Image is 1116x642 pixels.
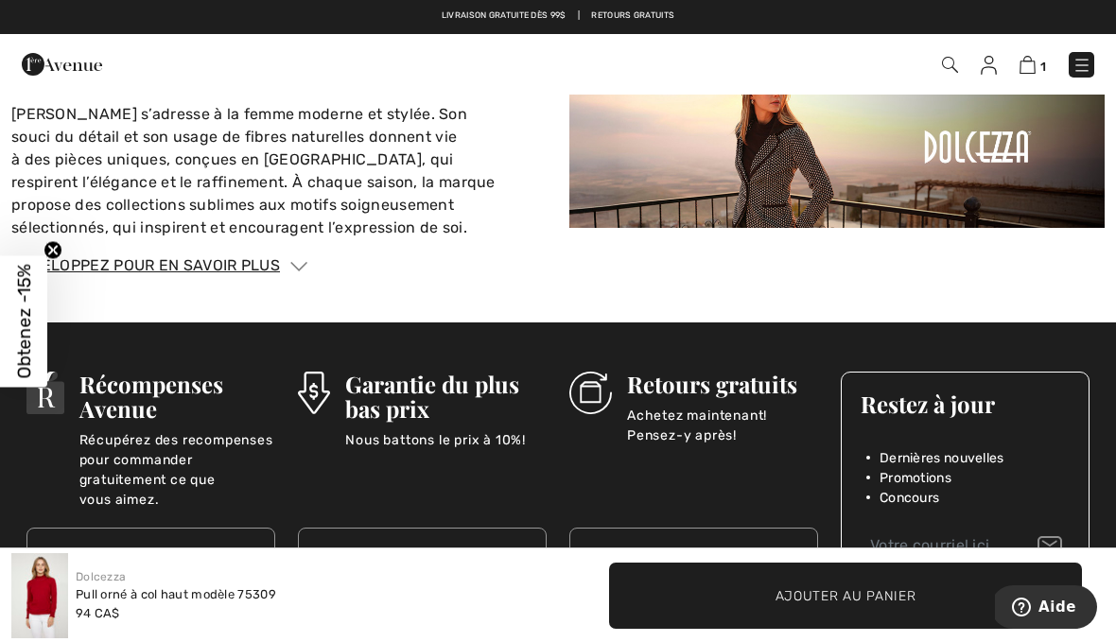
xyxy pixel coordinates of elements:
button: Ajouter au panier [609,563,1082,629]
p: Récupérez des recompenses pour commander gratuitement ce que vous aimez. [79,430,275,468]
iframe: Ouvre un widget dans lequel vous pouvez trouver plus d’informations [995,585,1097,633]
div: Pull orné à col haut modèle 75309 [76,585,276,604]
span: Promotions [880,468,951,488]
img: Menu [1072,56,1091,75]
div: Développez pour en savoir plus [11,254,1105,277]
span: Obtenez -15% [13,264,35,378]
img: Mes infos [981,56,997,75]
img: À propos de la marque [569,66,1105,228]
h3: Retours gratuits [627,372,818,396]
span: Ajouter au panier [776,585,916,605]
p: [PERSON_NAME] s’adresse à la femme moderne et stylée. Son souci du détail et son usage de fibres ... [11,103,547,239]
img: Garantie du plus bas prix [298,372,330,414]
img: Récompenses Avenue [26,372,64,414]
h3: Garantie du plus bas prix [345,372,547,421]
span: Concours [880,488,939,508]
a: Lire nos politiques [569,528,818,587]
span: 1 [1040,60,1046,74]
a: Livraison gratuite dès 99$ [442,9,567,23]
p: Nous battons le prix à 10%! [345,430,547,468]
p: Achetez maintenant! Pensez-y après! [627,406,818,443]
img: Arrow1.svg [290,262,307,271]
button: Close teaser [44,240,62,259]
img: Retours gratuits [569,372,612,414]
img: Recherche [942,57,958,73]
a: Retours gratuits [591,9,674,23]
a: Commencer [26,528,275,587]
span: | [578,9,580,23]
img: Pull Orn&eacute; &agrave; Col Haut mod&egrave;le 75309 [11,553,68,638]
span: Dernières nouvelles [880,448,1004,468]
a: 1 [1020,53,1046,76]
img: Panier d'achat [1020,56,1036,74]
a: 1ère Avenue [22,54,102,72]
img: 1ère Avenue [22,45,102,83]
h3: Restez à jour [861,391,1070,416]
input: Votre courriel ici [861,525,1070,567]
h3: Récompenses Avenue [79,372,275,421]
span: 94 CA$ [76,606,120,620]
a: Dolcezza [76,570,126,583]
a: Plus de détails [298,528,547,587]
